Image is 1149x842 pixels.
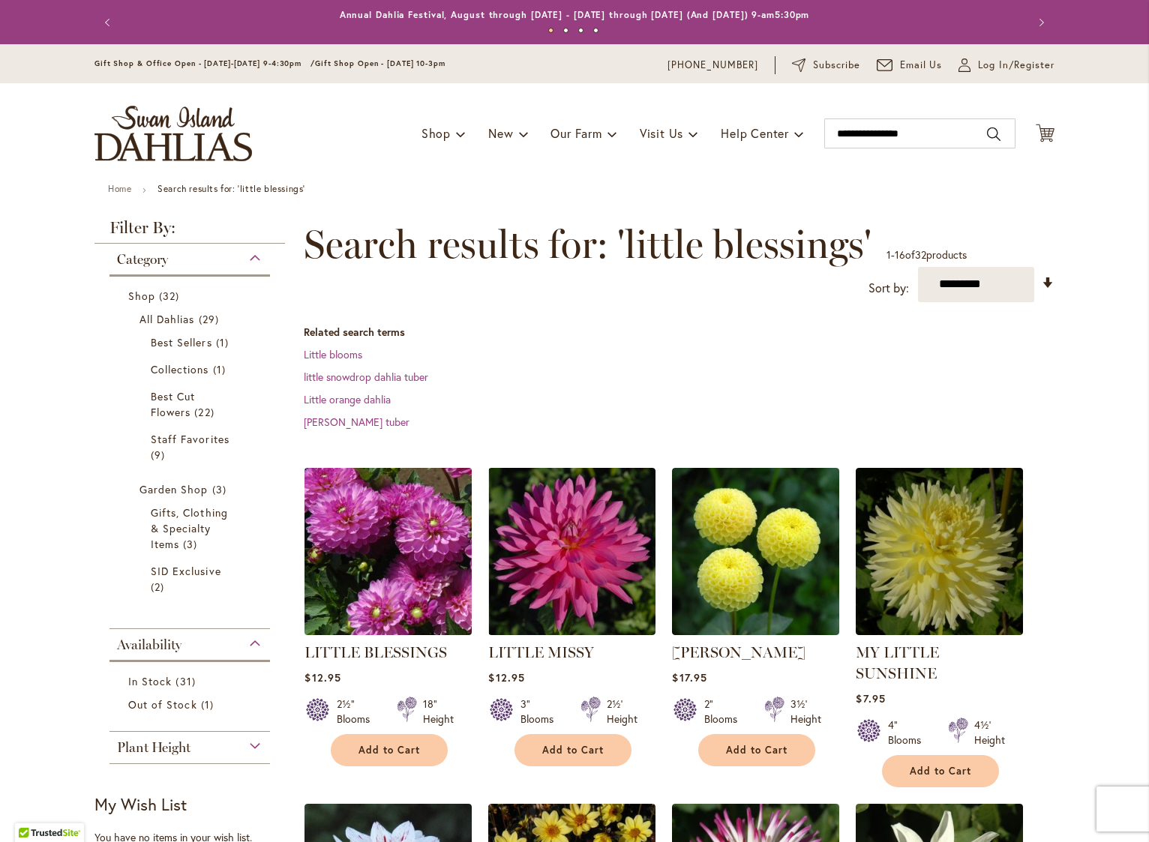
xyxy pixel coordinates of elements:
[194,404,217,420] span: 22
[886,247,891,262] span: 1
[721,125,789,141] span: Help Center
[304,392,391,406] a: Little orange dahlia
[640,125,683,141] span: Visit Us
[882,755,999,787] button: Add to Cart
[94,106,252,161] a: store logo
[542,744,604,757] span: Add to Cart
[488,468,655,635] img: LITTLE MISSY
[856,624,1023,638] a: MY LITTLE SUNSHINE
[900,58,943,73] span: Email Us
[895,247,905,262] span: 16
[304,370,428,384] a: little snowdrop dahlia tuber
[550,125,601,141] span: Our Farm
[117,739,190,756] span: Plant Height
[593,28,598,33] button: 4 of 4
[304,415,409,429] a: [PERSON_NAME] tuber
[886,243,967,267] p: - of products
[183,536,201,552] span: 3
[910,765,971,778] span: Add to Cart
[212,481,230,497] span: 3
[151,505,228,551] span: Gifts, Clothing & Specialty Items
[726,744,787,757] span: Add to Cart
[304,347,362,361] a: Little blooms
[139,311,244,327] a: All Dahlias
[128,674,172,688] span: In Stock
[175,673,199,689] span: 31
[94,7,124,37] button: Previous
[974,718,1005,748] div: 4½' Height
[216,334,232,350] span: 1
[151,432,229,446] span: Staff Favorites
[94,58,315,68] span: Gift Shop & Office Open - [DATE]-[DATE] 9-4:30pm /
[856,691,885,706] span: $7.95
[151,431,232,463] a: Staff Favorites
[128,289,155,303] span: Shop
[563,28,568,33] button: 2 of 4
[340,9,810,20] a: Annual Dahlia Festival, August through [DATE] - [DATE] through [DATE] (And [DATE]) 9-am5:30pm
[813,58,860,73] span: Subscribe
[978,58,1054,73] span: Log In/Register
[672,670,706,685] span: $17.95
[304,643,447,661] a: LITTLE BLESSINGS
[1024,7,1054,37] button: Next
[358,744,420,757] span: Add to Cart
[698,734,815,766] button: Add to Cart
[139,481,244,497] a: Garden Shop
[672,643,805,661] a: [PERSON_NAME]
[304,222,871,267] span: Search results for: 'little blessings'
[301,463,476,639] img: LITTLE BLESSINGS
[151,389,195,419] span: Best Cut Flowers
[151,563,232,595] a: SID Exclusive
[421,125,451,141] span: Shop
[108,183,131,194] a: Home
[520,697,562,727] div: 3" Blooms
[915,247,926,262] span: 32
[315,58,445,68] span: Gift Shop Open - [DATE] 10-3pm
[548,28,553,33] button: 1 of 4
[151,388,232,420] a: Best Cut Flowers
[151,564,221,578] span: SID Exclusive
[139,482,208,496] span: Garden Shop
[151,362,209,376] span: Collections
[128,673,255,689] a: In Stock 31
[672,468,839,635] img: LITTLE SCOTTIE
[607,697,637,727] div: 2½' Height
[488,643,594,661] a: LITTLE MISSY
[117,251,168,268] span: Category
[151,447,169,463] span: 9
[704,697,746,727] div: 2" Blooms
[488,670,524,685] span: $12.95
[790,697,821,727] div: 3½' Height
[331,734,448,766] button: Add to Cart
[213,361,229,377] span: 1
[792,58,860,73] a: Subscribe
[151,334,232,350] a: Best Sellers
[856,643,939,682] a: MY LITTLE SUNSHINE
[151,579,168,595] span: 2
[488,624,655,638] a: LITTLE MISSY
[11,789,53,831] iframe: Launch Accessibility Center
[488,125,513,141] span: New
[128,697,197,712] span: Out of Stock
[151,505,232,552] a: Gifts, Clothing &amp; Specialty Items
[139,312,195,326] span: All Dahlias
[672,624,839,638] a: LITTLE SCOTTIE
[958,58,1054,73] a: Log In/Register
[94,793,187,815] strong: My Wish List
[578,28,583,33] button: 3 of 4
[128,697,255,712] a: Out of Stock 1
[151,361,232,377] a: Collections
[337,697,379,727] div: 2½" Blooms
[157,183,305,194] strong: Search results for: 'little blessings'
[667,58,758,73] a: [PHONE_NUMBER]
[304,670,340,685] span: $12.95
[304,624,472,638] a: LITTLE BLESSINGS
[117,637,181,653] span: Availability
[304,325,1054,340] dt: Related search terms
[128,288,255,304] a: Shop
[868,274,909,302] label: Sort by:
[199,311,223,327] span: 29
[151,335,212,349] span: Best Sellers
[877,58,943,73] a: Email Us
[888,718,930,748] div: 4" Blooms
